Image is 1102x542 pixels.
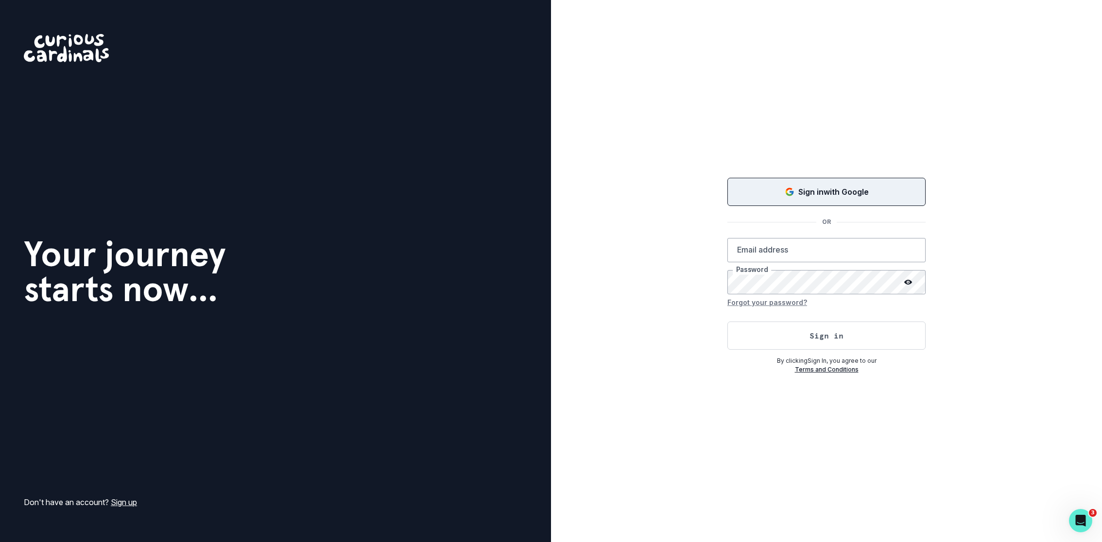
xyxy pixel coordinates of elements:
p: OR [816,218,837,226]
p: Don't have an account? [24,496,137,508]
button: Sign in with Google (GSuite) [727,178,926,206]
p: By clicking Sign In , you agree to our [727,356,926,365]
button: Forgot your password? [727,294,807,310]
h1: Your journey starts now... [24,237,226,306]
iframe: Intercom live chat [1069,509,1092,532]
button: Sign in [727,322,926,350]
img: Curious Cardinals Logo [24,34,109,62]
a: Sign up [111,497,137,507]
p: Sign in with Google [798,186,869,198]
span: 3 [1089,509,1097,517]
a: Terms and Conditions [795,366,859,373]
